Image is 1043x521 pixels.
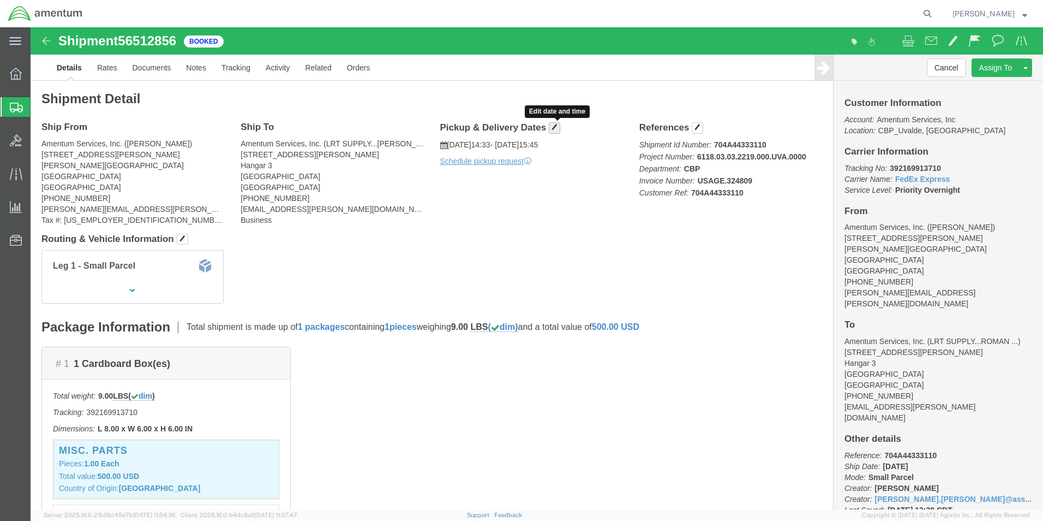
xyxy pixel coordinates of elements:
[952,7,1028,20] button: [PERSON_NAME]
[31,27,1043,510] iframe: FS Legacy Container
[494,512,522,518] a: Feedback
[44,512,176,518] span: Server: 2025.16.0-21b0bc45e7b
[952,8,1015,20] span: Valentin Ortega
[133,512,176,518] span: [DATE] 11:54:36
[255,512,297,518] span: [DATE] 11:37:47
[181,512,297,518] span: Client: 2025.16.0-b4dc8a9
[862,511,1030,520] span: Copyright © [DATE]-[DATE] Agistix Inc., All Rights Reserved
[8,5,83,22] img: logo
[467,512,494,518] a: Support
